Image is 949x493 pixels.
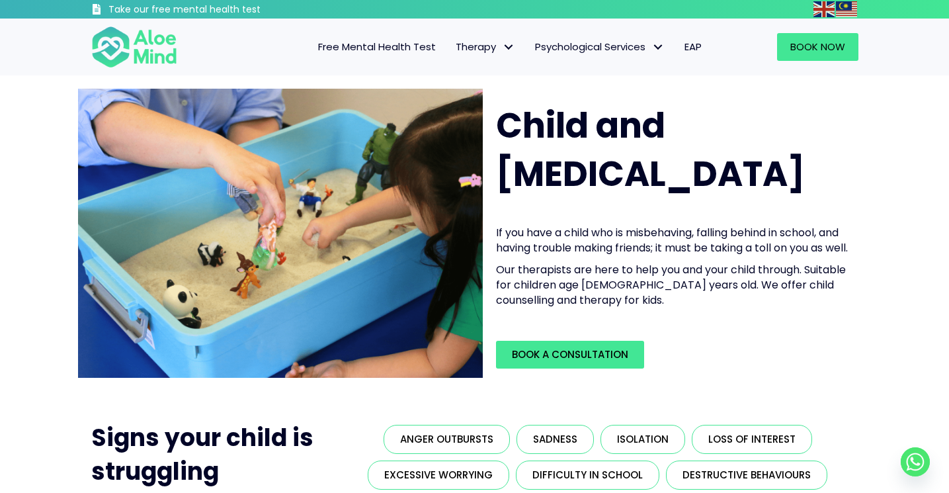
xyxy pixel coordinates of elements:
p: Our therapists are here to help you and your child through. Suitable for children age [DEMOGRAPHI... [496,262,850,308]
a: Malay [836,1,858,17]
span: Psychological Services: submenu [649,38,668,57]
a: English [813,1,836,17]
a: Destructive behaviours [666,461,827,490]
h3: Take our free mental health test [108,3,331,17]
span: Anger outbursts [400,432,493,446]
span: Therapy [456,40,515,54]
span: Child and [MEDICAL_DATA] [496,101,805,198]
nav: Menu [194,33,712,61]
a: Anger outbursts [384,425,510,454]
a: Take our free mental health test [91,3,331,19]
a: Sadness [516,425,594,454]
span: Loss of interest [708,432,796,446]
p: If you have a child who is misbehaving, falling behind in school, and having trouble making frien... [496,225,850,255]
span: Book a Consultation [512,347,628,361]
span: Difficulty in school [532,468,643,482]
a: Loss of interest [692,425,812,454]
a: Book a Consultation [496,341,644,369]
span: Therapy: submenu [499,38,518,57]
a: Psychological ServicesPsychological Services: submenu [525,33,675,61]
span: Free Mental Health Test [318,40,436,54]
span: Sadness [533,432,577,446]
img: play therapy2 [78,89,483,378]
a: Excessive worrying [368,461,509,490]
span: EAP [684,40,702,54]
img: en [813,1,835,17]
img: Aloe mind Logo [91,25,177,69]
a: Difficulty in school [516,461,659,490]
a: Isolation [600,425,685,454]
a: Book Now [777,33,858,61]
a: Free Mental Health Test [308,33,446,61]
img: ms [836,1,857,17]
span: Psychological Services [535,40,665,54]
a: Whatsapp [901,447,930,476]
span: Signs your child is struggling [91,421,313,488]
span: Destructive behaviours [682,468,811,482]
span: Isolation [617,432,669,446]
a: EAP [675,33,712,61]
span: Excessive worrying [384,468,493,482]
a: TherapyTherapy: submenu [446,33,525,61]
span: Book Now [790,40,845,54]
